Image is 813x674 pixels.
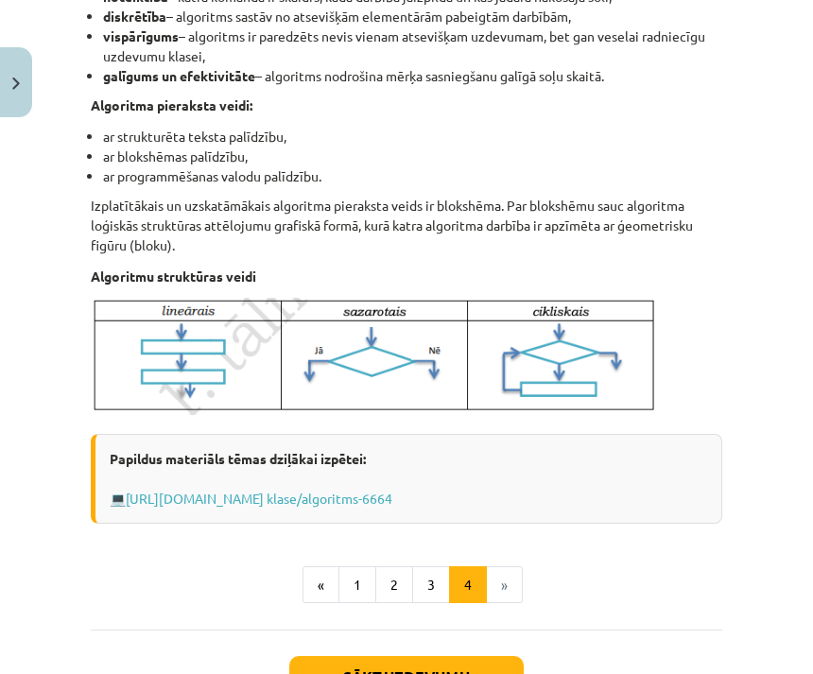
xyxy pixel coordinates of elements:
button: 1 [338,566,376,604]
a: [URL][DOMAIN_NAME] klase/algoritms-6664 [126,490,392,507]
strong: vispārīgums [103,27,179,44]
li: ar programmēšanas valodu palīdzību. [103,166,722,186]
strong: Papildus materiāls tēmas dziļākai izpētei: [110,450,366,467]
div: 💻 [91,434,722,524]
strong: Algoritma pieraksta veidi: [91,96,252,113]
img: icon-close-lesson-0947bae3869378f0d4975bcd49f059093ad1ed9edebbc8119c70593378902aed.svg [12,78,20,90]
li: – algoritms ir paredzēts nevis vienam atsevišķam uzdevumam, bet gan veselai radniecīgu uzdevumu k... [103,26,722,66]
button: 3 [412,566,450,604]
strong: diskrētība [103,8,166,25]
li: – algoritms sastāv no atsevišķām elementārām pabeigtām darbībām, [103,7,722,26]
button: 2 [375,566,413,604]
li: – algoritms nodrošina mērķa sasniegšanu galīgā soļu skaitā. [103,66,722,86]
button: 4 [449,566,487,604]
p: Izplatītākais un uzskatāmākais algoritma pieraksta veids ir blokshēma. Par blokshēmu sauc algorit... [91,196,722,255]
nav: Page navigation example [91,566,722,604]
strong: Algoritmu struktūras veidi [91,268,256,285]
strong: galīgums un efektivitāte [103,67,255,84]
li: ar strukturēta teksta palīdzību, [103,127,722,147]
button: « [303,566,339,604]
li: ar blokshēmas palīdzību, [103,147,722,166]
